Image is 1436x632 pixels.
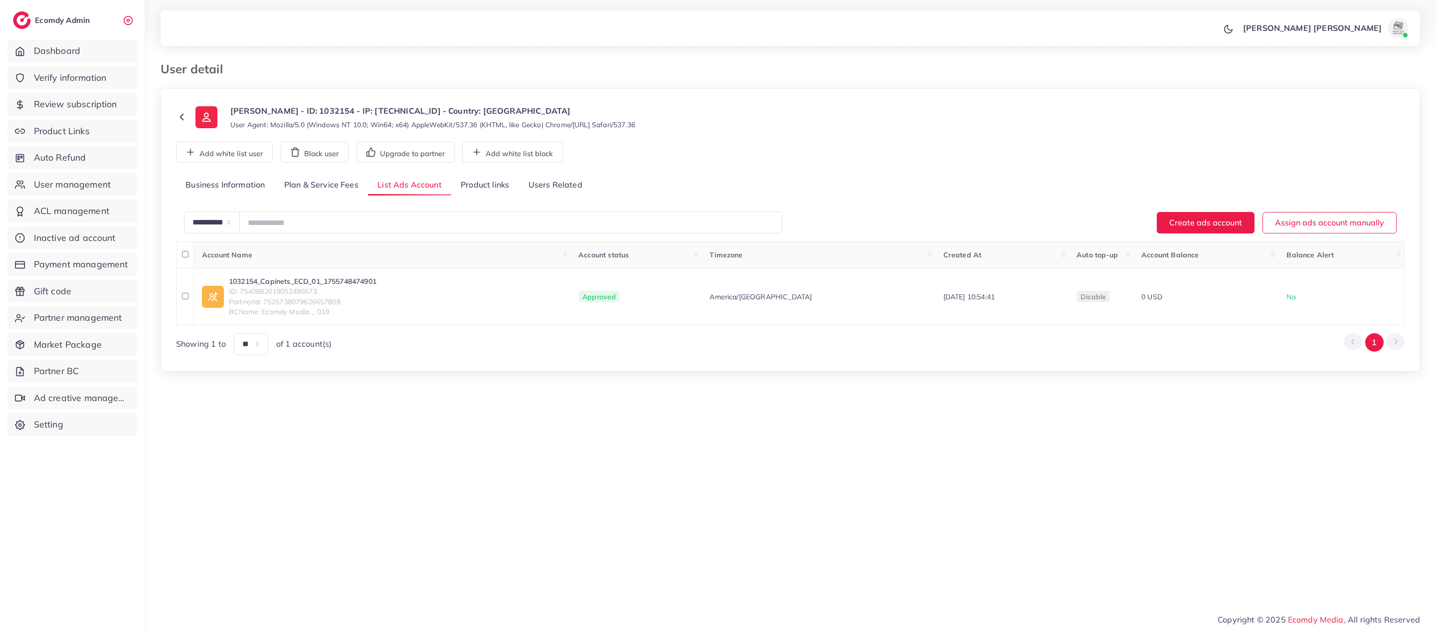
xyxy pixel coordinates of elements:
a: logoEcomdy Admin [13,11,92,29]
span: of 1 account(s) [276,338,332,350]
button: Create ads account [1157,212,1255,233]
span: Auto Refund [34,151,86,164]
img: ic-ad-info.7fc67b75.svg [202,286,224,308]
a: Product links [451,175,519,196]
span: Showing 1 to [176,338,226,350]
span: Inactive ad account [34,231,116,244]
span: Verify information [34,71,107,84]
img: logo [13,11,31,29]
h2: Ecomdy Admin [35,15,92,25]
span: Created At [943,250,982,259]
span: disable [1080,292,1106,301]
span: Ad creative management [34,392,130,405]
span: Partner management [34,311,122,324]
p: [PERSON_NAME] - ID: 1032154 - IP: [TECHNICAL_ID] - Country: [GEOGRAPHIC_DATA] [230,105,635,117]
a: Ad creative management [7,387,137,410]
a: Verify information [7,66,137,89]
a: Ecomdy Media [1288,615,1344,625]
a: Inactive ad account [7,226,137,249]
span: Copyright © 2025 [1218,614,1420,626]
h3: User detail [161,62,231,76]
span: Setting [34,418,63,431]
span: PartnerId: 7525738079626657808 [229,297,376,307]
span: Auto top-up [1077,250,1118,259]
a: ACL management [7,200,137,222]
span: [DATE] 10:54:41 [943,292,995,301]
a: Gift code [7,280,137,303]
a: Auto Refund [7,146,137,169]
a: Plan & Service Fees [275,175,368,196]
img: avatar [1388,18,1408,38]
span: BCName: Ecomdy Media _ 019 [229,307,376,317]
span: ID: 7540882019052486673 [229,286,376,296]
a: Partner management [7,306,137,329]
small: User Agent: Mozilla/5.0 (Windows NT 10.0; Win64; x64) AppleWebKit/537.36 (KHTML, like Gecko) Chro... [230,120,635,130]
span: User management [34,178,111,191]
a: Users Related [519,175,591,196]
span: Dashboard [34,44,80,57]
span: Partner BC [34,365,79,378]
img: ic-user-info.36bf1079.svg [195,106,217,128]
span: Account status [578,250,629,259]
span: Payment management [34,258,128,271]
a: List Ads Account [368,175,451,196]
span: 0 USD [1141,292,1162,301]
button: Assign ads account manually [1262,212,1397,233]
span: ACL management [34,205,109,217]
span: Balance Alert [1286,250,1334,259]
span: Account Name [202,250,252,259]
a: Review subscription [7,93,137,116]
a: User management [7,173,137,196]
button: Add white list block [462,142,563,163]
a: Business Information [176,175,275,196]
span: Product Links [34,125,90,138]
a: Partner BC [7,360,137,383]
button: Add white list user [176,142,273,163]
a: 1032154_Capinets_ECD_01_1755748474901 [229,276,376,286]
span: Account Balance [1141,250,1199,259]
span: Timezone [710,250,742,259]
button: Upgrade to partner [357,142,455,163]
span: Market Package [34,338,102,351]
span: No [1286,292,1295,301]
span: , All rights Reserved [1344,614,1420,626]
p: [PERSON_NAME] [PERSON_NAME] [1243,22,1382,34]
span: Review subscription [34,98,117,111]
a: Dashboard [7,39,137,62]
span: Gift code [34,285,71,298]
a: Product Links [7,120,137,143]
span: America/[GEOGRAPHIC_DATA] [710,292,812,302]
span: Approved [578,291,620,303]
button: Block user [281,142,349,163]
button: Go to page 1 [1365,333,1384,352]
a: Payment management [7,253,137,276]
ul: Pagination [1344,333,1405,352]
a: Market Package [7,333,137,356]
a: [PERSON_NAME] [PERSON_NAME]avatar [1238,18,1412,38]
a: Setting [7,413,137,436]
